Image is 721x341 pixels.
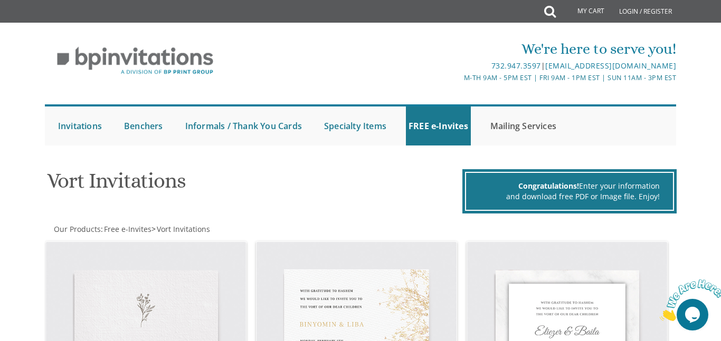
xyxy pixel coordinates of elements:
[256,38,677,60] div: We're here to serve you!
[321,106,389,145] a: Specialty Items
[157,224,210,234] span: Vort Invitations
[53,224,101,234] a: Our Products
[488,106,559,145] a: Mailing Services
[656,275,721,325] iframe: chat widget
[4,4,70,46] img: Chat attention grabber
[491,61,541,71] a: 732.947.3597
[256,72,677,83] div: M-Th 9am - 5pm EST | Fri 9am - 1pm EST | Sun 11am - 3pm EST
[183,106,305,145] a: Informals / Thank You Cards
[545,61,676,71] a: [EMAIL_ADDRESS][DOMAIN_NAME]
[47,169,460,200] h1: Vort Invitations
[479,191,660,202] div: and download free PDF or Image file. Enjoy!
[103,224,151,234] a: Free e-Invites
[121,106,166,145] a: Benchers
[45,224,360,235] div: :
[156,224,210,234] a: Vort Invitations
[151,224,210,234] span: >
[479,181,660,191] div: Enter your information
[518,181,579,191] span: Congratulations!
[55,106,105,145] a: Invitations
[555,1,612,22] a: My Cart
[104,224,151,234] span: Free e-Invites
[45,39,226,83] img: BP Invitation Loft
[406,106,471,145] a: FREE e-Invites
[256,60,677,72] div: |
